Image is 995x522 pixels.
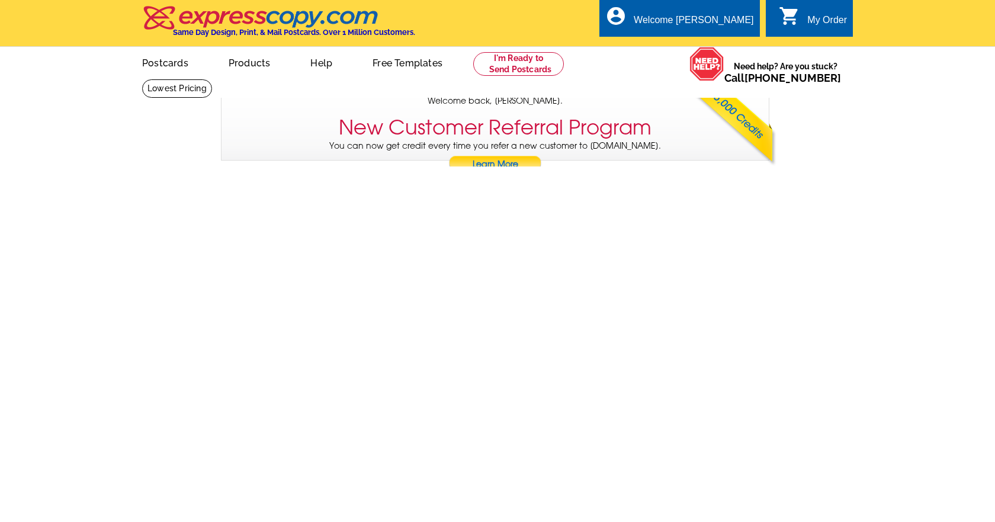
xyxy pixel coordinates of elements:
h3: New Customer Referral Program [339,116,651,140]
p: You can now get credit every time you refer a new customer to [DOMAIN_NAME]. [222,140,769,174]
div: My Order [807,15,847,31]
a: Learn More [448,156,542,174]
a: Postcards [123,48,207,76]
span: Need help? Are you stuck? [724,60,847,84]
a: Free Templates [354,48,461,76]
div: Welcome [PERSON_NAME] [634,15,753,31]
i: shopping_cart [779,5,800,27]
span: Welcome back, [PERSON_NAME]. [428,95,563,107]
a: Products [210,48,290,76]
a: Help [291,48,351,76]
a: [PHONE_NUMBER] [744,72,841,84]
i: account_circle [605,5,627,27]
a: Same Day Design, Print, & Mail Postcards. Over 1 Million Customers. [142,14,415,37]
a: shopping_cart My Order [779,13,847,28]
h4: Same Day Design, Print, & Mail Postcards. Over 1 Million Customers. [173,28,415,37]
span: Call [724,72,841,84]
img: help [689,47,724,81]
